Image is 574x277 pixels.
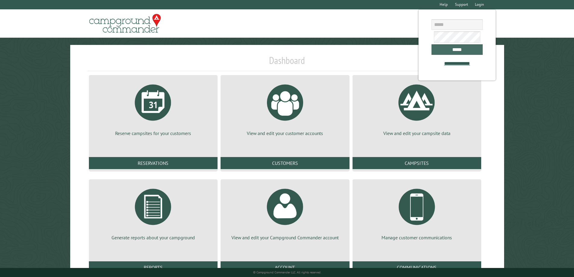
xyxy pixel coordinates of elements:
a: View and edit your customer accounts [228,80,342,137]
p: Generate reports about your campground [96,234,210,241]
a: Campsites [353,157,481,169]
a: Account [221,261,349,273]
a: Reservations [89,157,218,169]
a: Reserve campsites for your customers [96,80,210,137]
a: View and edit your campsite data [360,80,474,137]
h1: Dashboard [87,55,487,71]
img: Campground Commander [87,12,163,35]
a: View and edit your Campground Commander account [228,184,342,241]
a: Generate reports about your campground [96,184,210,241]
p: Manage customer communications [360,234,474,241]
a: Customers [221,157,349,169]
a: Reports [89,261,218,273]
p: View and edit your Campground Commander account [228,234,342,241]
a: Communications [353,261,481,273]
small: © Campground Commander LLC. All rights reserved. [253,270,321,274]
p: Reserve campsites for your customers [96,130,210,137]
a: Manage customer communications [360,184,474,241]
p: View and edit your customer accounts [228,130,342,137]
p: View and edit your campsite data [360,130,474,137]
